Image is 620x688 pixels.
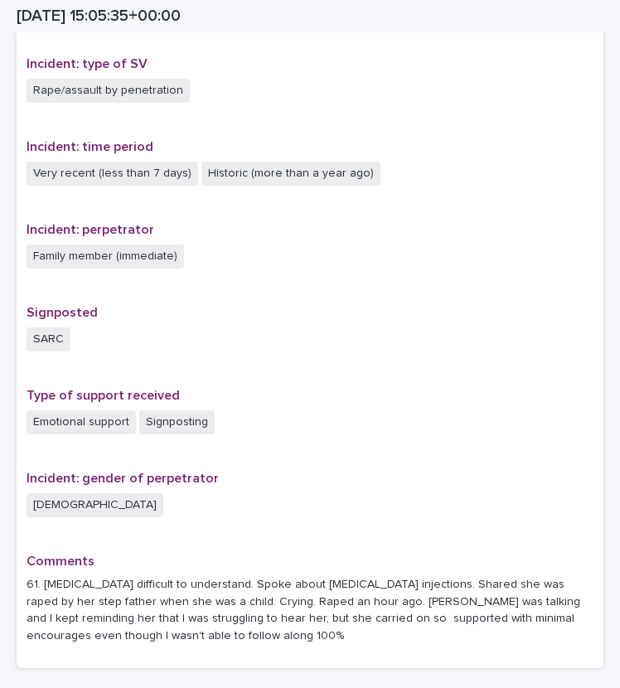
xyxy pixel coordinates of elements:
[27,576,593,645] p: 61. [MEDICAL_DATA] difficult to understand. Spoke about [MEDICAL_DATA] injections. Shared she was...
[27,306,98,319] span: Signposted
[27,555,94,568] span: Comments
[201,162,380,186] span: Historic (more than a year ago)
[27,327,70,351] span: SARC
[27,493,163,517] span: [DEMOGRAPHIC_DATA]
[27,410,136,434] span: Emotional support
[139,410,215,434] span: Signposting
[27,389,180,402] span: Type of support received
[27,223,154,236] span: Incident: perpetrator
[17,7,181,26] h2: [DATE] 15:05:35+00:00
[27,472,219,485] span: Incident: gender of perpetrator
[27,245,184,269] span: Family member (immediate)
[27,162,198,186] span: Very recent (less than 7 days)
[27,57,148,70] span: Incident: type of SV
[27,140,153,153] span: Incident: time period
[27,79,190,103] span: Rape/assault by penetration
